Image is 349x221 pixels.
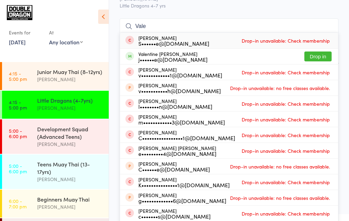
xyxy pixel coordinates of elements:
div: e•••••••••4@[DOMAIN_NAME] [138,151,216,156]
div: [PERSON_NAME] [138,130,235,141]
div: c•••••••s@[DOMAIN_NAME] [138,213,211,219]
span: Drop-in unavailable: no free classes available. [228,193,332,203]
div: l••••••••n@[DOMAIN_NAME] [138,104,212,109]
div: [PERSON_NAME] [37,104,103,112]
span: Drop-in unavailable: Check membership [240,35,332,46]
a: 5:00 -6:00 pmDevelopment Squad (Advanced Teens)[PERSON_NAME] [2,119,109,154]
img: Double Dragon Gym [7,5,32,20]
div: v••••••••••••1@[DOMAIN_NAME] [138,72,222,78]
span: Drop-in unavailable: Check membership [240,146,332,156]
div: [PERSON_NAME] [37,203,103,211]
div: Junior Muay Thai (8-12yrs) [37,68,103,75]
span: Drop-in unavailable: no free classes available. [228,83,332,93]
span: Drop-in unavailable: Check membership [240,99,332,109]
time: 5:00 - 6:00 pm [9,163,27,174]
div: g•••••••••••••6@[DOMAIN_NAME] [138,198,226,203]
div: [PERSON_NAME] [138,177,230,188]
div: Valentine [PERSON_NAME] [138,51,208,62]
div: [PERSON_NAME] [138,67,222,78]
span: Drop-in unavailable: no free classes available. [228,161,332,172]
time: 5:00 - 6:00 pm [9,128,27,139]
div: Little Dragons (4-7yrs) [37,97,103,104]
div: At [49,27,83,38]
button: Drop in [304,51,332,61]
div: v•••••••••••h@[DOMAIN_NAME] [138,88,221,93]
div: Teens Muay Thai (13-17yrs) [37,160,103,175]
span: Drop-in unavailable: Check membership [240,208,332,219]
div: C•••••••••••••••••1@[DOMAIN_NAME] [138,135,235,141]
a: 5:00 -6:00 pmTeens Muay Thai (13-17yrs)[PERSON_NAME] [2,154,109,189]
span: Drop-in unavailable: Check membership [240,177,332,187]
span: Little Dragons 4-7 yrs [120,2,338,9]
a: 4:15 -5:00 pmLittle Dragons (4-7yrs)[PERSON_NAME] [2,91,109,119]
div: Beginners Muay Thai [37,195,103,203]
div: Any location [49,38,83,46]
time: 4:15 - 5:00 pm [9,99,27,110]
time: 6:00 - 7:00 pm [9,198,27,209]
span: Drop-in unavailable: Check membership [240,130,332,140]
div: [PERSON_NAME] [138,83,221,93]
div: [PERSON_NAME] [37,140,103,148]
div: [PERSON_NAME] [PERSON_NAME] [138,145,216,156]
div: [PERSON_NAME] [37,175,103,183]
div: m••••••••••••3@[DOMAIN_NAME] [138,119,225,125]
div: [PERSON_NAME] [138,192,226,203]
div: [PERSON_NAME] [138,161,210,172]
div: [PERSON_NAME] [138,114,225,125]
a: 6:00 -7:00 pmBeginners Muay Thai[PERSON_NAME] [2,190,109,218]
div: S••••••e@[DOMAIN_NAME] [138,41,209,46]
div: K•••••••••••••••1@[DOMAIN_NAME] [138,182,230,188]
span: Drop-in unavailable: Check membership [240,114,332,124]
div: [PERSON_NAME] [138,98,212,109]
a: 4:15 -5:00 pmJunior Muay Thai (8-12yrs)[PERSON_NAME] [2,62,109,90]
div: [PERSON_NAME] [138,35,209,46]
div: [PERSON_NAME] [138,208,211,219]
div: [PERSON_NAME] [37,75,103,83]
a: [DATE] [9,38,26,46]
div: Development Squad (Advanced Teens) [37,125,103,140]
input: Search [120,18,338,34]
div: j••••••e@[DOMAIN_NAME] [138,57,208,62]
div: C••••••e@[DOMAIN_NAME] [138,166,210,172]
div: Events for [9,27,42,38]
time: 4:15 - 5:00 pm [9,71,27,82]
span: Drop-in unavailable: Check membership [240,67,332,77]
